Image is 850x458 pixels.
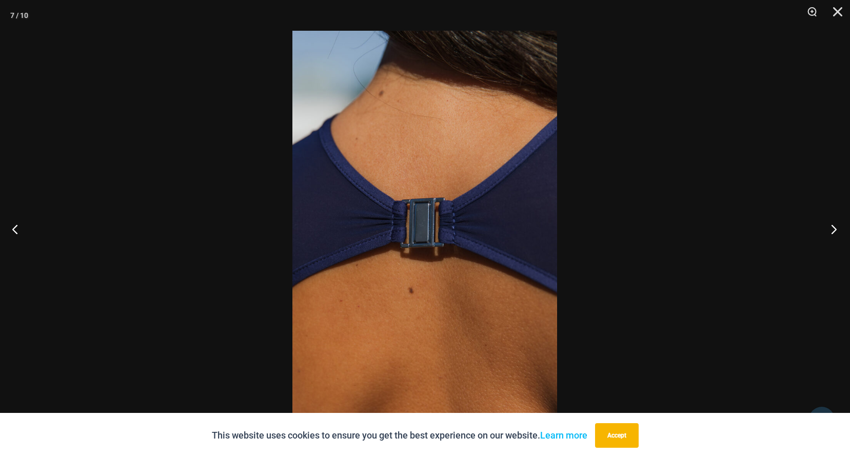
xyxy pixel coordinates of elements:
button: Next [812,203,850,255]
button: Accept [595,423,639,448]
div: 7 / 10 [10,8,28,23]
a: Learn more [540,430,587,441]
img: Desire Me Navy 5192 Dress 1 [292,31,557,427]
p: This website uses cookies to ensure you get the best experience on our website. [212,428,587,443]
